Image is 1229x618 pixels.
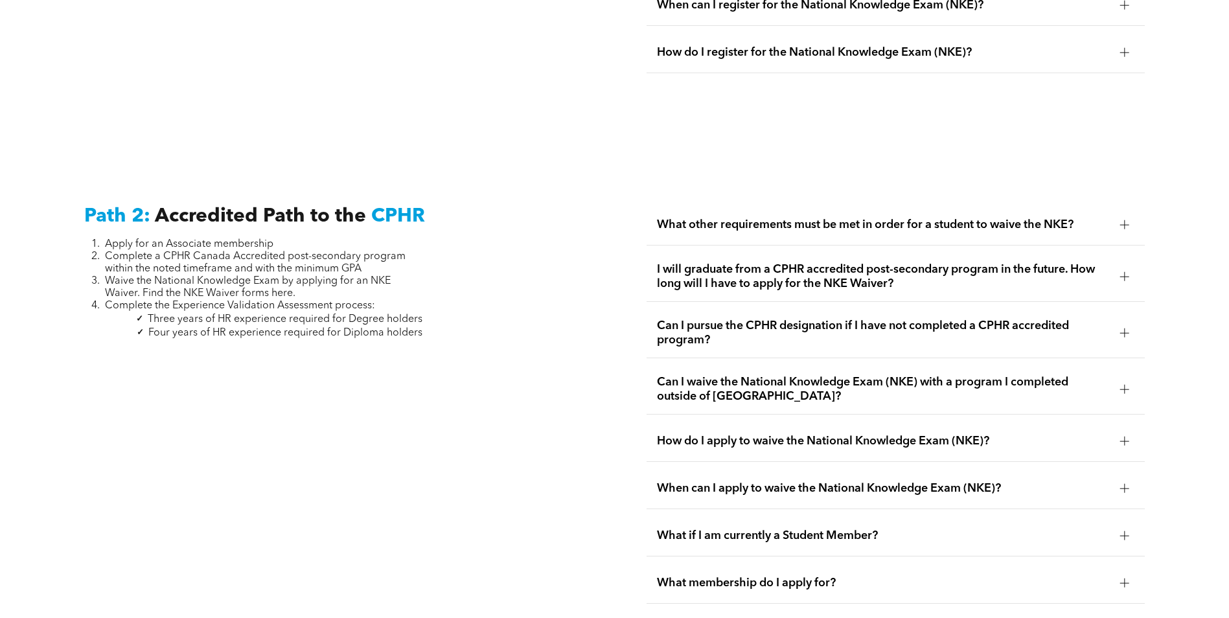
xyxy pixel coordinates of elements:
span: How do I apply to waive the National Knowledge Exam (NKE)? [657,434,1110,448]
span: What if I am currently a Student Member? [657,529,1110,543]
span: Can I waive the National Knowledge Exam (NKE) with a program I completed outside of [GEOGRAPHIC_D... [657,375,1110,404]
span: Apply for an Associate membership [105,239,273,249]
span: Complete the Experience Validation Assessment process: [105,301,375,311]
span: Waive the National Knowledge Exam by applying for an NKE Waiver. Find the NKE Waiver forms here. [105,276,391,299]
span: What membership do I apply for? [657,576,1110,590]
span: Complete a CPHR Canada Accredited post-secondary program within the noted timeframe and with the ... [105,251,406,274]
span: How do I register for the National Knowledge Exam (NKE)? [657,45,1110,60]
span: What other requirements must be met in order for a student to waive the NKE? [657,218,1110,232]
span: When can I apply to waive the National Knowledge Exam (NKE)? [657,481,1110,496]
span: Four years of HR experience required for Diploma holders [148,328,422,338]
span: CPHR [371,207,425,226]
span: Can I pursue the CPHR designation if I have not completed a CPHR accredited program? [657,319,1110,347]
span: Path 2: [84,207,150,226]
span: Three years of HR experience required for Degree holders [148,314,422,325]
span: I will graduate from a CPHR accredited post-secondary program in the future. How long will I have... [657,262,1110,291]
span: Accredited Path to the [155,207,366,226]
